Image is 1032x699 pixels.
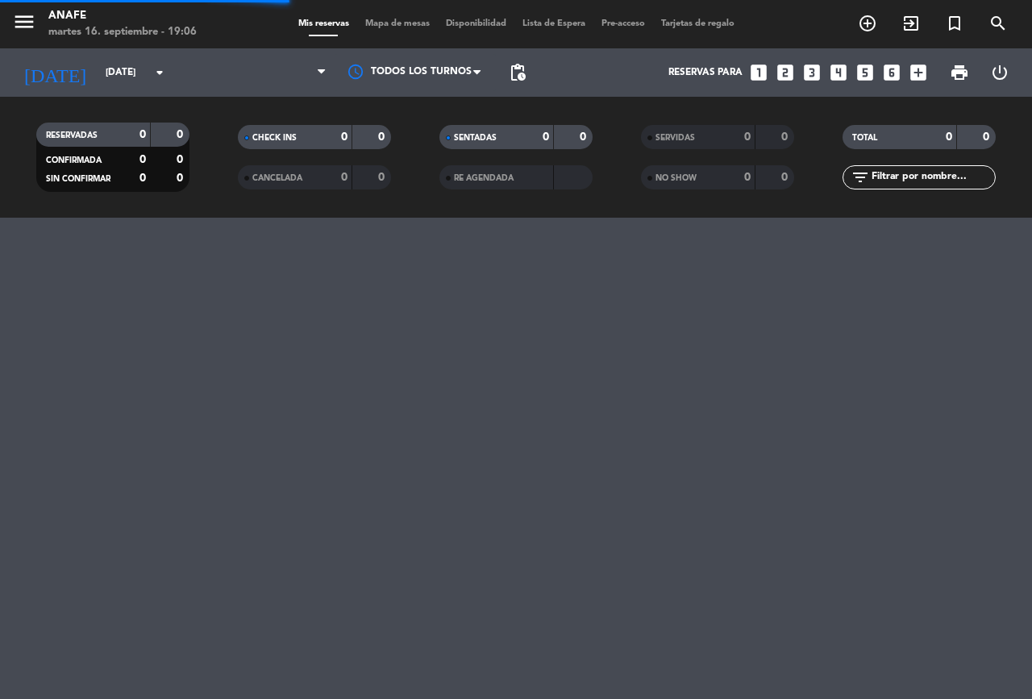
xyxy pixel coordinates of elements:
[781,172,791,183] strong: 0
[139,173,146,184] strong: 0
[341,172,347,183] strong: 0
[252,174,302,182] span: CANCELADA
[357,19,438,28] span: Mapa de mesas
[901,14,921,33] i: exit_to_app
[655,174,697,182] span: NO SHOW
[990,63,1009,82] i: power_settings_new
[177,173,186,184] strong: 0
[855,62,876,83] i: looks_5
[580,131,589,143] strong: 0
[668,67,743,78] span: Reservas para
[46,156,102,164] span: CONFIRMADA
[593,19,653,28] span: Pre-acceso
[828,62,849,83] i: looks_4
[983,131,992,143] strong: 0
[454,134,497,142] span: SENTADAS
[177,129,186,140] strong: 0
[12,10,36,40] button: menu
[12,10,36,34] i: menu
[908,62,929,83] i: add_box
[945,14,964,33] i: turned_in_not
[744,172,751,183] strong: 0
[748,62,769,83] i: looks_one
[852,134,877,142] span: TOTAL
[48,8,197,24] div: ANAFE
[946,131,952,143] strong: 0
[775,62,796,83] i: looks_two
[543,131,549,143] strong: 0
[655,134,695,142] span: SERVIDAS
[139,154,146,165] strong: 0
[988,14,1008,33] i: search
[341,131,347,143] strong: 0
[514,19,593,28] span: Lista de Espera
[46,131,98,139] span: RESERVADAS
[48,24,197,40] div: martes 16. septiembre - 19:06
[980,48,1020,97] div: LOG OUT
[150,63,169,82] i: arrow_drop_down
[438,19,514,28] span: Disponibilidad
[177,154,186,165] strong: 0
[46,175,110,183] span: SIN CONFIRMAR
[653,19,743,28] span: Tarjetas de regalo
[801,62,822,83] i: looks_3
[781,131,791,143] strong: 0
[881,62,902,83] i: looks_6
[378,131,388,143] strong: 0
[851,168,870,187] i: filter_list
[252,134,297,142] span: CHECK INS
[950,63,969,82] span: print
[139,129,146,140] strong: 0
[378,172,388,183] strong: 0
[290,19,357,28] span: Mis reservas
[858,14,877,33] i: add_circle_outline
[744,131,751,143] strong: 0
[454,174,514,182] span: RE AGENDADA
[508,63,527,82] span: pending_actions
[12,55,98,90] i: [DATE]
[870,169,995,186] input: Filtrar por nombre...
